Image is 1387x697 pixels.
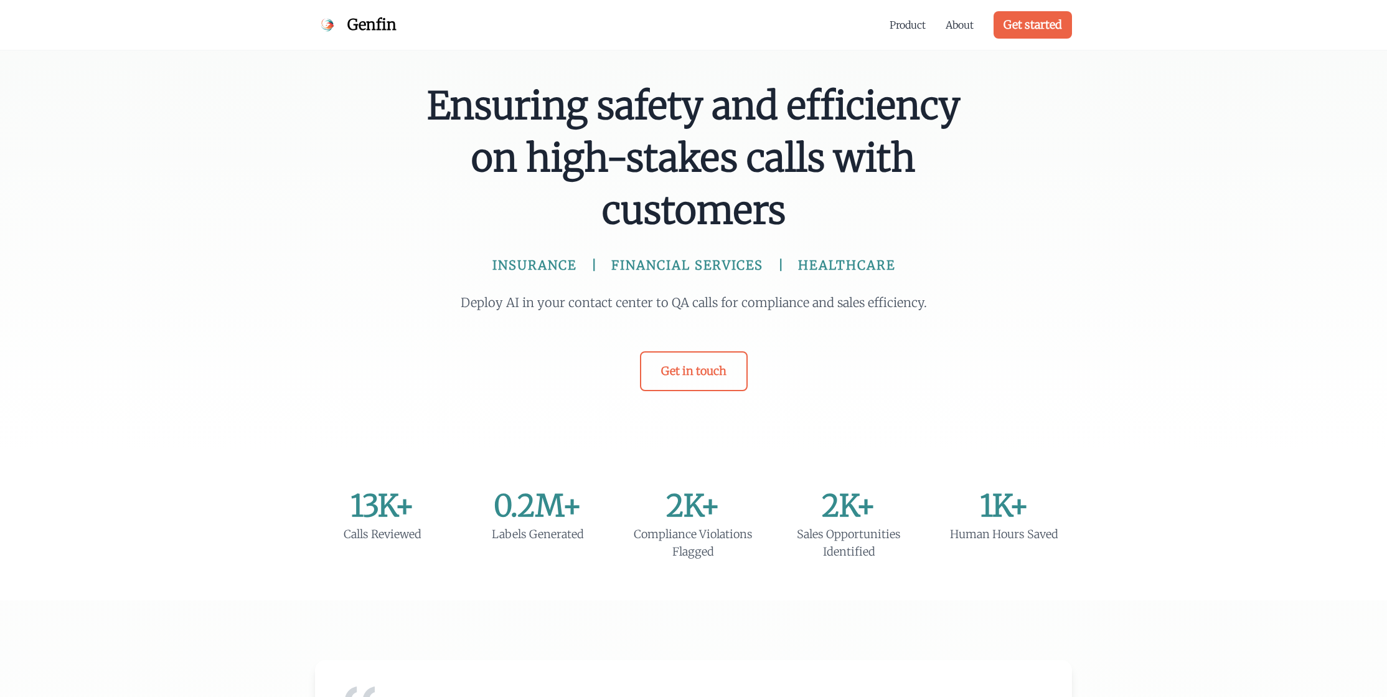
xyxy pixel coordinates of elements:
div: 13K+ [315,491,451,521]
a: Product [890,17,926,32]
div: Compliance Violations Flagged [626,526,761,561]
span: HEALTHCARE [798,257,895,274]
div: Sales Opportunities Identified [781,526,917,561]
a: Get started [994,11,1072,39]
div: 2K+ [781,491,917,521]
span: Genfin [347,15,397,35]
img: Genfin Logo [315,12,340,37]
span: | [778,257,783,274]
div: Human Hours Saved [936,526,1072,543]
div: Labels Generated [471,526,606,543]
span: | [591,257,596,274]
div: 1K+ [936,491,1072,521]
div: 0.2M+ [471,491,606,521]
span: INSURANCE [492,257,576,274]
span: Ensuring safety and efficiency on high-stakes calls with customers [425,80,962,237]
p: Deploy AI in your contact center to QA calls for compliance and sales efficiency. [454,294,933,311]
div: 2K+ [626,491,761,521]
a: Genfin [315,12,397,37]
a: Get in touch [640,351,748,391]
a: About [946,17,974,32]
span: FINANCIAL SERVICES [611,257,763,274]
div: Calls Reviewed [315,526,451,543]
